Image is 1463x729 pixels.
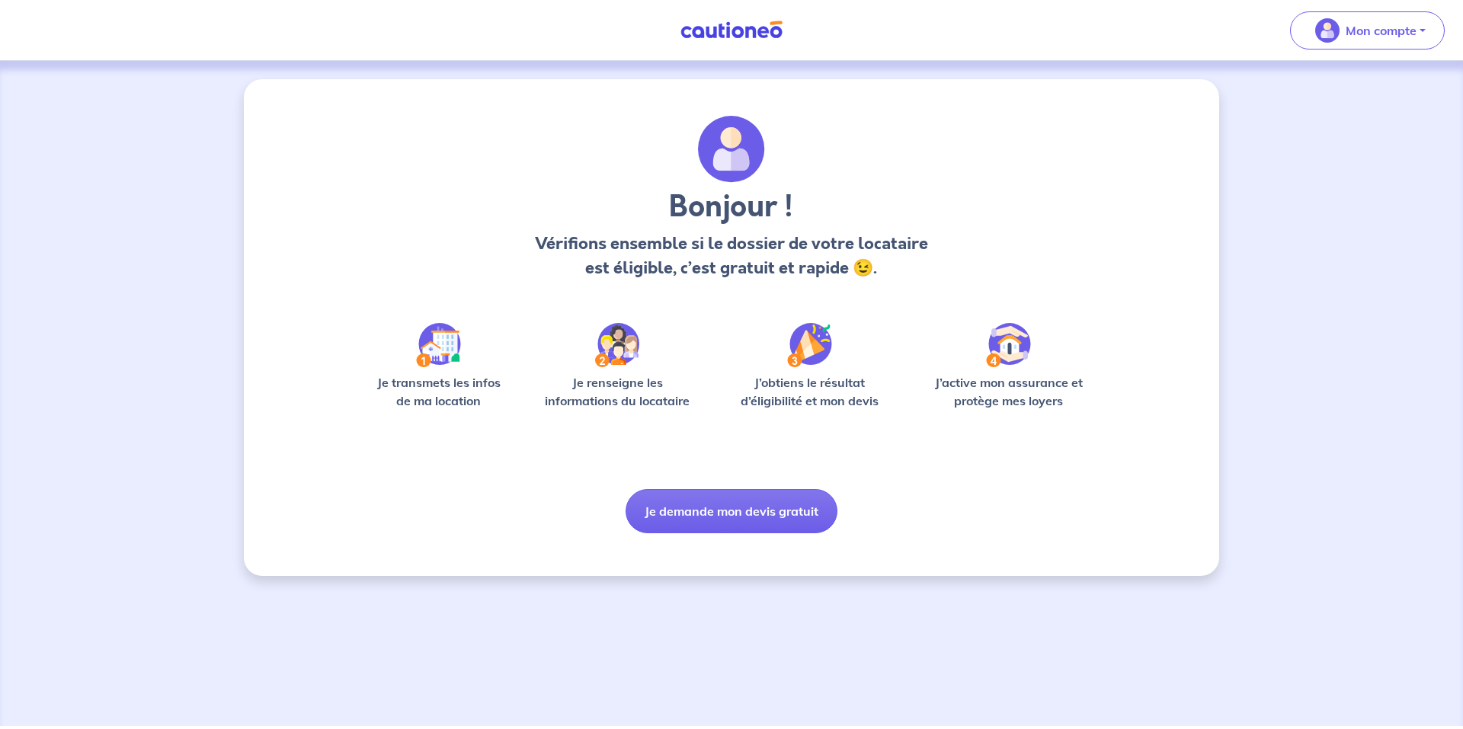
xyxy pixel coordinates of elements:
[416,323,461,367] img: /static/90a569abe86eec82015bcaae536bd8e6/Step-1.svg
[674,21,789,40] img: Cautioneo
[1346,21,1417,40] p: Mon compte
[920,373,1097,410] p: J’active mon assurance et protège mes loyers
[536,373,699,410] p: Je renseigne les informations du locataire
[626,489,837,533] button: Je demande mon devis gratuit
[724,373,896,410] p: J’obtiens le résultat d’éligibilité et mon devis
[1315,18,1340,43] img: illu_account_valid_menu.svg
[595,323,639,367] img: /static/c0a346edaed446bb123850d2d04ad552/Step-2.svg
[530,232,932,280] p: Vérifions ensemble si le dossier de votre locataire est éligible, c’est gratuit et rapide 😉.
[787,323,832,367] img: /static/f3e743aab9439237c3e2196e4328bba9/Step-3.svg
[366,373,511,410] p: Je transmets les infos de ma location
[1290,11,1445,50] button: illu_account_valid_menu.svgMon compte
[698,116,765,183] img: archivate
[986,323,1031,367] img: /static/bfff1cf634d835d9112899e6a3df1a5d/Step-4.svg
[530,189,932,225] h3: Bonjour !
